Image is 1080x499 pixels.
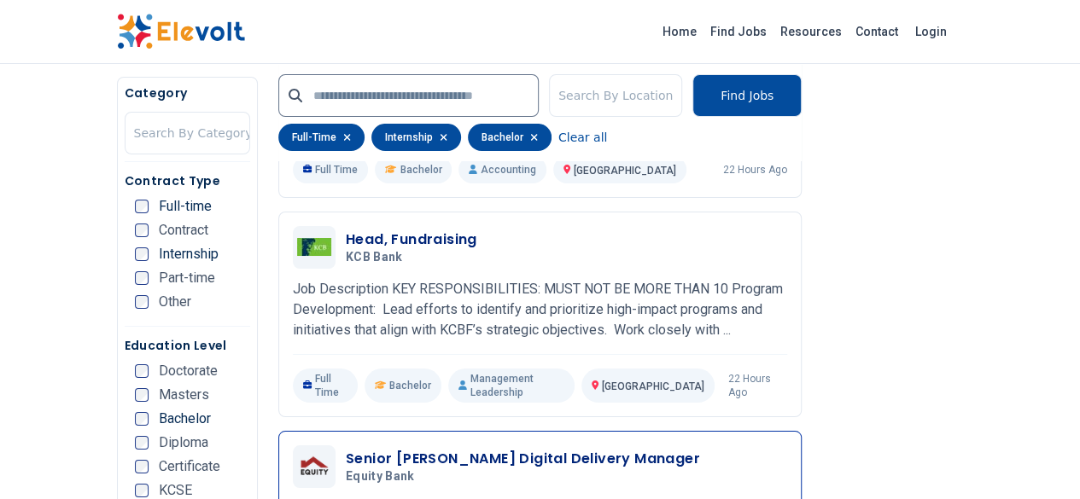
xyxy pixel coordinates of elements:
input: KCSE [135,484,149,497]
img: Elevolt [117,14,245,49]
a: Find Jobs [703,18,774,45]
h5: Education Level [125,337,250,354]
span: Doctorate [159,364,218,378]
p: Full Time [293,368,358,403]
div: bachelor [468,124,552,151]
p: Full Time [293,156,369,183]
input: Part-time [135,271,149,285]
a: Contact [849,18,905,45]
div: internship [371,124,461,151]
p: Job Description KEY RESPONSIBILITIES: MUST NOT BE MORE THAN 10 Program Development: Lead efforts ... [293,279,787,340]
input: Certificate [135,460,149,473]
button: Clear all [558,124,607,151]
input: Internship [135,247,149,261]
h5: Category [125,84,250,102]
h3: Senior [PERSON_NAME] Digital Delivery Manager [346,449,700,469]
a: Resources [774,18,849,45]
input: Diploma [135,436,149,450]
span: KCB Bank [346,250,403,265]
span: Masters [159,388,209,402]
span: KCSE [159,484,192,497]
span: Bachelor [159,412,211,426]
span: Other [159,295,191,309]
p: Accounting [458,156,546,183]
h3: Head, Fundraising [346,229,477,250]
input: Bachelor [135,412,149,426]
span: Contract [159,223,208,237]
span: Full-time [159,200,212,213]
button: Find Jobs [692,74,802,117]
a: KCB BankHead, FundraisingKCB BankJob Description KEY RESPONSIBILITIES: MUST NOT BE MORE THAN 10 P... [293,226,787,403]
input: Other [135,295,149,309]
span: [GEOGRAPHIC_DATA] [602,380,704,392]
input: Contract [135,223,149,237]
span: Diploma [159,436,208,450]
img: Equity Bank [297,454,331,478]
span: Bachelor [389,379,431,392]
span: Bachelor [400,163,441,177]
input: Doctorate [135,364,149,378]
span: Part-time [159,271,215,285]
p: Management Leadership [448,368,575,403]
a: Login [905,15,957,49]
div: full-time [278,124,365,151]
p: 22 hours ago [728,372,787,399]
input: Masters [135,388,149,402]
span: Equity Bank [346,469,415,484]
a: Home [656,18,703,45]
p: 22 hours ago [723,163,787,177]
span: Certificate [159,460,220,473]
img: KCB Bank [297,238,331,257]
iframe: Chat Widget [995,417,1080,499]
span: [GEOGRAPHIC_DATA] [574,165,676,177]
h5: Contract Type [125,172,250,189]
span: Internship [159,247,219,261]
input: Full-time [135,200,149,213]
